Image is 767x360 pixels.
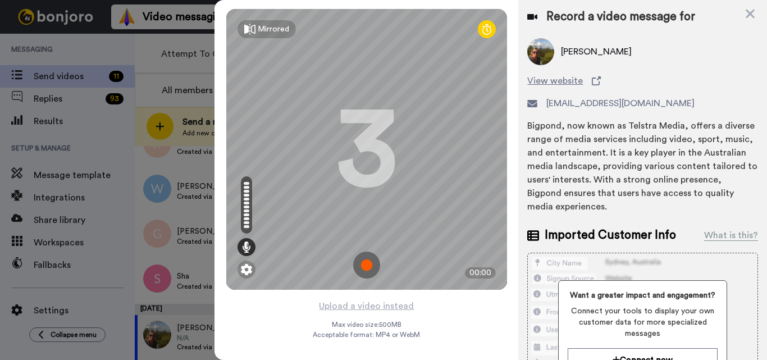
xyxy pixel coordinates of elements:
[545,227,676,244] span: Imported Customer Info
[353,252,380,279] img: ic_record_start.svg
[332,320,401,329] span: Max video size: 500 MB
[527,119,758,213] div: Bigpond, now known as Telstra Media, offers a diverse range of media services including video, sp...
[241,264,252,275] img: ic_gear.svg
[568,306,718,339] span: Connect your tools to display your own customer data for more specialized messages
[704,229,758,242] div: What is this?
[313,330,420,339] span: Acceptable format: MP4 or WebM
[336,107,398,192] div: 3
[568,290,718,301] span: Want a greater impact and engagement?
[546,97,695,110] span: [EMAIL_ADDRESS][DOMAIN_NAME]
[316,299,417,313] button: Upload a video instead
[465,267,496,279] div: 00:00
[527,74,758,88] a: View website
[527,74,583,88] span: View website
